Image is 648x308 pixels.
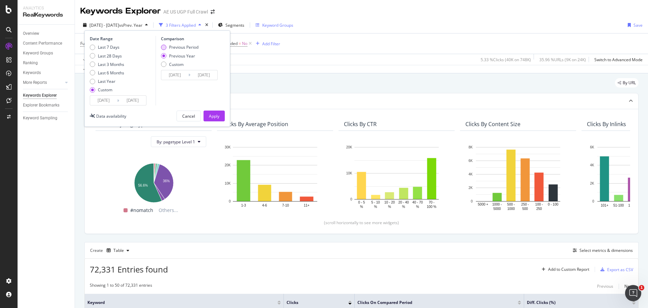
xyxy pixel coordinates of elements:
div: Keywords [23,69,41,76]
text: 1000 [507,207,515,211]
text: 10K [346,171,352,175]
div: arrow-right-arrow-left [211,9,215,14]
button: Keyword Groups [253,20,296,30]
text: % [388,205,391,209]
div: Clicks By Inlinks [587,121,626,127]
text: 10 - 20 [384,200,395,204]
div: Previous Period [161,44,198,50]
div: Cancel [182,113,195,119]
div: 3 Filters Applied [166,22,196,28]
div: Add to Custom Report [548,267,589,271]
div: Data availability [96,113,126,119]
button: Table [104,245,132,256]
div: Keywords Explorer [80,5,161,17]
a: More Reports [23,79,63,86]
div: Select metrics & dimensions [579,247,633,253]
text: 11+ [304,204,309,207]
div: Custom [98,87,112,93]
a: Content Performance [23,40,70,47]
div: Custom [161,62,198,67]
button: [DATE] - [DATE]vsPrev. Year [80,20,151,30]
text: 4-6 [262,204,267,207]
div: Save [633,22,643,28]
button: Previous [597,282,613,290]
a: Keyword Groups [23,50,70,57]
svg: A chart. [101,160,206,204]
text: 7-10 [282,204,289,207]
div: Explorer Bookmarks [23,102,59,109]
div: Last 7 Days [90,44,124,50]
text: 100 % [427,205,436,209]
text: 2K [590,182,594,185]
div: Apply [209,113,219,119]
input: End Date [119,96,146,105]
text: 16-50 [628,204,637,207]
input: Start Date [90,96,117,105]
div: Last 3 Months [98,62,124,67]
div: Ranking [23,60,38,67]
div: (scroll horizontally to see more widgets) [93,220,630,226]
text: 40 - 70 [412,200,423,204]
div: More Reports [23,79,47,86]
div: Keywords Explorer [23,92,57,99]
div: Clicks By Content Size [465,121,520,127]
div: Overview [23,30,39,37]
div: Table [113,248,124,253]
text: 70 - [429,200,434,204]
text: 250 [536,207,542,211]
text: 0 - 100 [548,203,559,206]
div: Last Year [90,78,124,84]
text: 2K [468,186,473,190]
div: Create [90,245,132,256]
text: 0 [471,199,473,203]
text: 500 - [507,203,515,206]
a: Keywords Explorer [23,92,70,99]
svg: A chart. [344,144,449,209]
span: Full URL [80,41,95,46]
div: Export as CSV [607,267,633,273]
span: 72,331 Entries found [90,264,168,275]
div: Last 7 Days [98,44,119,50]
div: Custom [90,87,124,93]
iframe: Intercom live chat [625,285,641,301]
text: 6K [590,145,594,149]
text: % [374,205,377,209]
text: 5000 [493,207,501,211]
text: 250 - [521,203,529,206]
div: Last 3 Months [90,62,124,67]
div: Keyword Sampling [23,115,57,122]
svg: A chart. [465,144,571,212]
svg: A chart. [222,144,328,212]
text: 20K [346,145,352,149]
button: Switch to Advanced Mode [592,54,643,65]
span: = [239,41,241,46]
span: Keyword [87,300,267,306]
div: Switch to Advanced Mode [594,57,643,63]
span: No [242,39,247,48]
div: Last 28 Days [98,53,122,59]
a: Ranking [23,60,70,67]
span: #nomatch [130,206,153,214]
div: Keyword Groups [23,50,53,57]
text: % [416,205,419,209]
text: 30K [225,145,231,149]
a: Keywords [23,69,70,76]
button: Next [624,282,633,290]
text: 8K [468,145,473,149]
div: Previous Year [161,53,198,59]
div: Last 28 Days [90,53,124,59]
div: Analytics [23,5,69,11]
span: [DATE] - [DATE] [89,22,119,28]
button: Apply [80,54,100,65]
text: 4K [468,172,473,176]
div: Previous [597,283,613,289]
text: % [360,205,363,209]
div: times [204,22,210,28]
text: 36% [163,179,170,183]
button: Add Filter [253,40,280,48]
text: 1000 - [492,203,502,206]
div: Clicks By Average Position [222,121,288,127]
span: Clicks [287,300,338,306]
